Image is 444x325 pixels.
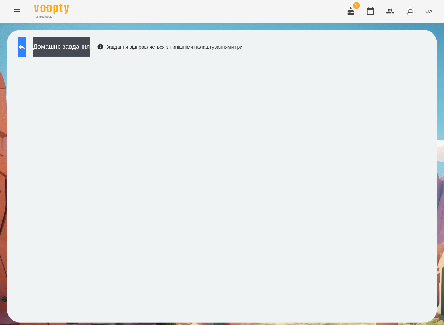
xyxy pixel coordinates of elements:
[422,5,436,18] button: UA
[34,4,69,14] img: Voopty Logo
[353,2,360,9] span: 1
[34,14,69,19] span: For Business
[33,37,90,57] button: Домашнє завдання
[425,7,433,15] span: UA
[8,3,25,20] button: Menu
[406,6,415,16] img: avatar_s.png
[97,43,243,51] div: Завдання відправляється з нинішніми налаштуваннями гри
